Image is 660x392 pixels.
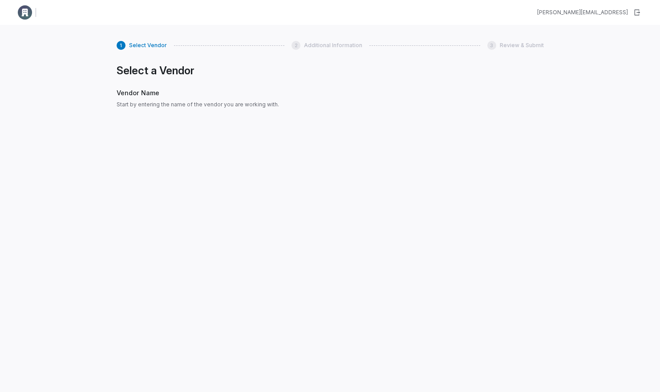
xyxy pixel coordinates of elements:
h1: Select a Vendor [117,64,397,77]
div: 2 [292,41,300,50]
span: Start by entering the name of the vendor you are working with. [117,101,397,108]
span: Select Vendor [129,42,167,49]
span: Additional Information [304,42,362,49]
div: [PERSON_NAME][EMAIL_ADDRESS] [537,9,628,16]
span: Review & Submit [500,42,544,49]
span: Vendor Name [117,88,397,97]
div: 1 [117,41,126,50]
div: 3 [487,41,496,50]
img: Clerk Logo [18,5,32,20]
